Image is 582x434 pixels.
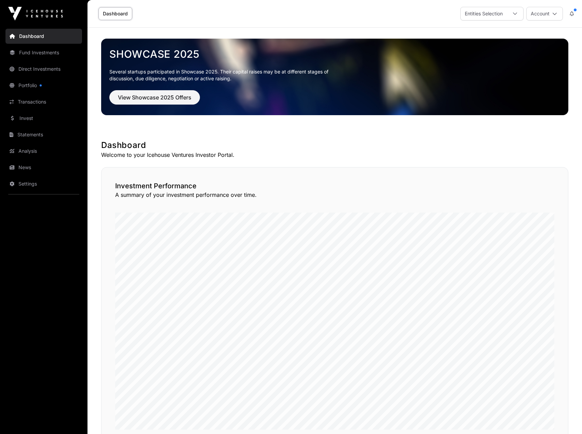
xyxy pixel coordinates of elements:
[461,7,507,20] div: Entities Selection
[109,90,200,105] button: View Showcase 2025 Offers
[101,39,568,115] img: Showcase 2025
[5,78,82,93] a: Portfolio
[101,140,568,151] h1: Dashboard
[118,93,191,101] span: View Showcase 2025 Offers
[109,97,200,104] a: View Showcase 2025 Offers
[526,7,563,21] button: Account
[98,7,132,20] a: Dashboard
[8,7,63,21] img: Icehouse Ventures Logo
[5,94,82,109] a: Transactions
[115,191,554,199] p: A summary of your investment performance over time.
[109,48,560,60] a: Showcase 2025
[5,111,82,126] a: Invest
[5,176,82,191] a: Settings
[5,127,82,142] a: Statements
[5,29,82,44] a: Dashboard
[109,68,339,82] p: Several startups participated in Showcase 2025. Their capital raises may be at different stages o...
[5,45,82,60] a: Fund Investments
[5,160,82,175] a: News
[115,181,554,191] h2: Investment Performance
[5,62,82,77] a: Direct Investments
[101,151,568,159] p: Welcome to your Icehouse Ventures Investor Portal.
[5,144,82,159] a: Analysis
